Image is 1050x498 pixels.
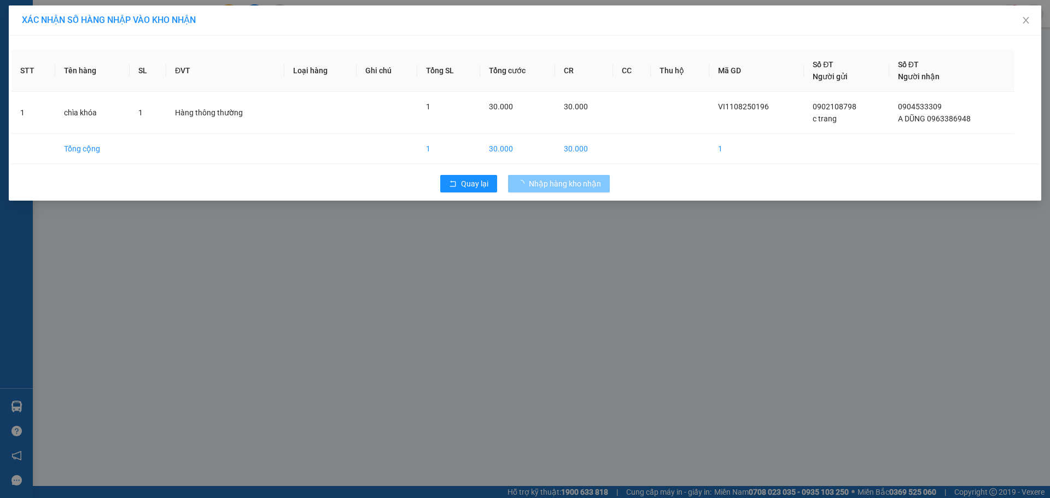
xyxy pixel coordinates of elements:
[529,178,601,190] span: Nhập hàng kho nhận
[55,92,130,134] td: chìa khóa
[130,50,166,92] th: SL
[461,178,488,190] span: Quay lại
[709,134,804,164] td: 1
[138,108,143,117] span: 1
[480,134,555,164] td: 30.000
[417,50,480,92] th: Tổng SL
[813,72,848,81] span: Người gửi
[508,175,610,192] button: Nhập hàng kho nhận
[517,180,529,188] span: loading
[166,92,284,134] td: Hàng thông thường
[27,46,108,84] span: [GEOGRAPHIC_DATA], [GEOGRAPHIC_DATA] ↔ [GEOGRAPHIC_DATA]
[166,50,284,92] th: ĐVT
[480,50,555,92] th: Tổng cước
[898,72,940,81] span: Người nhận
[1022,16,1030,25] span: close
[613,50,651,92] th: CC
[709,50,804,92] th: Mã GD
[898,102,942,111] span: 0904533309
[564,102,588,111] span: 30.000
[417,134,480,164] td: 1
[898,114,971,123] span: A DŨNG 0963386948
[813,60,833,69] span: Số ĐT
[813,102,856,111] span: 0902108798
[11,50,55,92] th: STT
[555,134,612,164] td: 30.000
[5,59,24,113] img: logo
[651,50,709,92] th: Thu hộ
[55,50,130,92] th: Tên hàng
[718,102,769,111] span: VI1108250196
[449,180,457,189] span: rollback
[440,175,497,192] button: rollbackQuay lại
[22,15,196,25] span: XÁC NHẬN SỐ HÀNG NHẬP VÀO KHO NHẬN
[1011,5,1041,36] button: Close
[11,92,55,134] td: 1
[426,102,430,111] span: 1
[489,102,513,111] span: 30.000
[357,50,417,92] th: Ghi chú
[28,9,107,44] strong: CHUYỂN PHÁT NHANH AN PHÚ QUÝ
[284,50,357,92] th: Loại hàng
[898,60,919,69] span: Số ĐT
[813,114,837,123] span: c trang
[555,50,612,92] th: CR
[55,134,130,164] td: Tổng cộng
